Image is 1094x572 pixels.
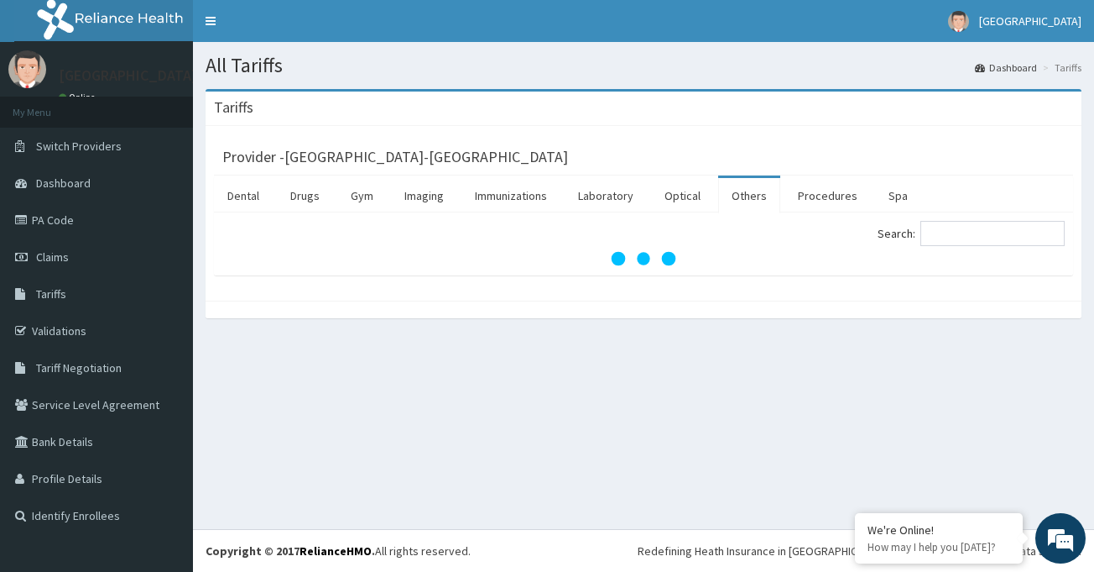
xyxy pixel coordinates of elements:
[222,150,568,165] h3: Provider - [GEOGRAPHIC_DATA]-[GEOGRAPHIC_DATA]
[867,540,1010,554] p: How may I help you today?
[59,68,197,83] p: [GEOGRAPHIC_DATA]
[651,178,714,213] a: Optical
[193,529,1094,572] footer: All rights reserved.
[1039,60,1081,75] li: Tariffs
[8,388,320,447] textarea: Type your message and hit 'Enter'
[718,178,780,213] a: Others
[36,249,69,265] span: Claims
[36,176,91,191] span: Dashboard
[36,360,122,375] span: Tariff Negotiation
[391,178,457,213] a: Imaging
[36,286,66,302] span: Tariffs
[36,139,122,154] span: Switch Providers
[214,178,273,213] a: Dental
[300,543,372,559] a: RelianceHMO
[277,178,333,213] a: Drugs
[920,221,1065,246] input: Search:
[206,543,375,559] strong: Copyright © 2017 .
[275,8,315,49] div: Minimize live chat window
[784,178,871,213] a: Procedures
[461,178,560,213] a: Immunizations
[610,225,677,292] svg: audio-loading
[59,92,99,103] a: Online
[87,94,282,116] div: Chat with us now
[97,176,232,346] span: We're online!
[979,13,1081,29] span: [GEOGRAPHIC_DATA]
[878,221,1065,246] label: Search:
[31,84,68,126] img: d_794563401_company_1708531726252_794563401
[214,100,253,115] h3: Tariffs
[206,55,1081,76] h1: All Tariffs
[565,178,647,213] a: Laboratory
[948,11,969,32] img: User Image
[875,178,921,213] a: Spa
[975,60,1037,75] a: Dashboard
[337,178,387,213] a: Gym
[8,50,46,88] img: User Image
[638,543,1081,559] div: Redefining Heath Insurance in [GEOGRAPHIC_DATA] using Telemedicine and Data Science!
[867,522,1010,538] div: We're Online!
